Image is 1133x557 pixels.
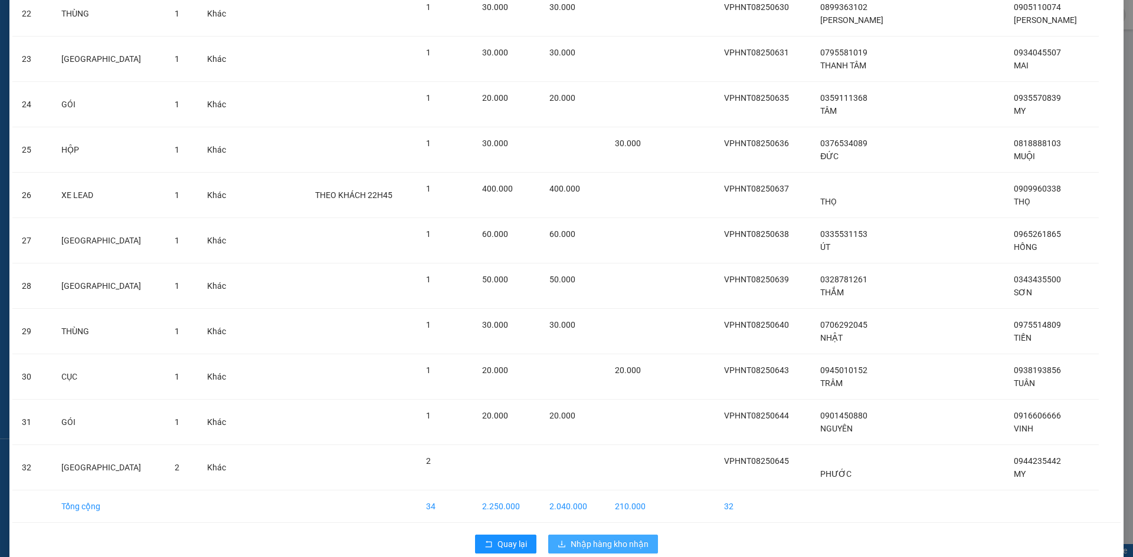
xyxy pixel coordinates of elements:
[820,365,867,375] span: 0945010152
[52,127,165,173] td: HỘP
[724,2,789,12] span: VPHNT08250630
[1014,424,1033,433] span: VINH
[52,400,165,445] td: GÓI
[549,275,575,284] span: 50.000
[724,184,789,193] span: VPHNT08250637
[12,445,52,490] td: 32
[820,320,867,329] span: 0706292045
[426,456,431,466] span: 2
[198,82,241,127] td: Khác
[482,411,508,420] span: 20.000
[1014,456,1061,466] span: 0944235442
[482,365,508,375] span: 20.000
[1014,15,1077,25] span: [PERSON_NAME]
[175,281,179,291] span: 1
[12,173,52,218] td: 26
[715,490,811,523] td: 32
[426,139,431,148] span: 1
[52,445,165,490] td: [GEOGRAPHIC_DATA]
[12,400,52,445] td: 31
[473,490,540,523] td: 2.250.000
[571,538,649,551] span: Nhập hàng kho nhận
[426,411,431,420] span: 1
[198,354,241,400] td: Khác
[52,490,165,523] td: Tổng cộng
[175,100,179,109] span: 1
[820,2,867,12] span: 0899363102
[482,275,508,284] span: 50.000
[820,333,843,342] span: NHẬT
[549,93,575,103] span: 20.000
[1014,411,1061,420] span: 0916606666
[820,61,866,70] span: THANH TÂM
[724,48,789,57] span: VPHNT08250631
[12,263,52,309] td: 28
[549,320,575,329] span: 30.000
[724,456,789,466] span: VPHNT08250645
[198,400,241,445] td: Khác
[615,365,641,375] span: 20.000
[52,263,165,309] td: [GEOGRAPHIC_DATA]
[1014,2,1061,12] span: 0905110074
[52,173,165,218] td: XE LEAD
[820,48,867,57] span: 0795581019
[198,218,241,263] td: Khác
[482,93,508,103] span: 20.000
[175,327,179,336] span: 1
[724,365,789,375] span: VPHNT08250643
[724,275,789,284] span: VPHNT08250639
[175,9,179,18] span: 1
[52,354,165,400] td: CỤC
[1014,469,1026,479] span: MY
[724,411,789,420] span: VPHNT08250644
[724,93,789,103] span: VPHNT08250635
[820,93,867,103] span: 0359111368
[724,229,789,239] span: VPHNT08250638
[175,417,179,427] span: 1
[484,540,493,549] span: rollback
[417,490,473,523] td: 34
[1014,242,1037,252] span: HỒNG
[482,139,508,148] span: 30.000
[540,490,605,523] td: 2.040.000
[820,469,852,479] span: PHƯỚC
[1014,378,1035,388] span: TUÂN
[198,173,241,218] td: Khác
[175,236,179,245] span: 1
[820,275,867,284] span: 0328781261
[1014,365,1061,375] span: 0938193856
[820,288,844,297] span: THẮM
[426,48,431,57] span: 1
[482,320,508,329] span: 30.000
[426,184,431,193] span: 1
[1014,288,1032,297] span: SƠN
[426,365,431,375] span: 1
[549,229,575,239] span: 60.000
[497,538,527,551] span: Quay lại
[605,490,663,523] td: 210.000
[198,445,241,490] td: Khác
[1014,61,1029,70] span: MAI
[1014,333,1032,342] span: TIẾN
[175,190,179,200] span: 1
[52,218,165,263] td: [GEOGRAPHIC_DATA]
[1014,320,1061,329] span: 0975514809
[482,229,508,239] span: 60.000
[820,106,837,116] span: TÂM
[820,424,853,433] span: NGUYÊN
[1014,93,1061,103] span: 0935570839
[482,2,508,12] span: 30.000
[1014,48,1061,57] span: 0934045507
[820,139,867,148] span: 0376534089
[1014,106,1026,116] span: MY
[475,535,536,553] button: rollbackQuay lại
[1014,275,1061,284] span: 0343435500
[315,190,392,200] span: THEO KHÁCH 22H45
[1014,184,1061,193] span: 0909960338
[549,184,580,193] span: 400.000
[12,82,52,127] td: 24
[198,309,241,354] td: Khác
[820,378,843,388] span: TRÂM
[12,309,52,354] td: 29
[198,37,241,82] td: Khác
